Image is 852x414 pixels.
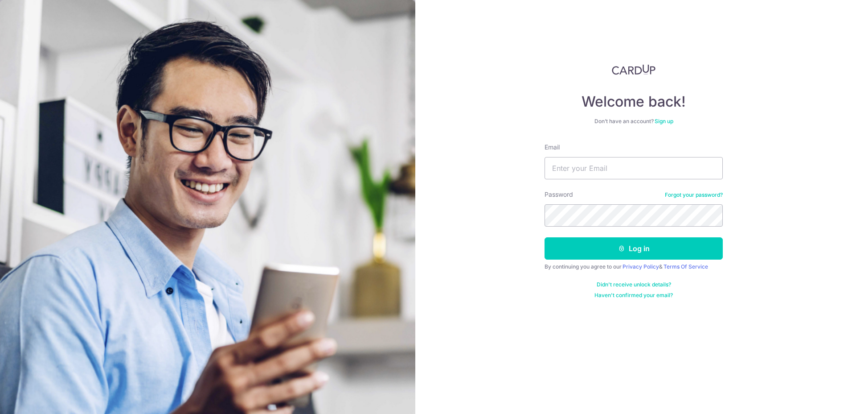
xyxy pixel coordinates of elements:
[623,263,659,270] a: Privacy Policy
[664,263,708,270] a: Terms Of Service
[594,292,673,299] a: Haven't confirmed your email?
[545,93,723,111] h4: Welcome back!
[545,118,723,125] div: Don’t have an account?
[545,190,573,199] label: Password
[545,143,560,152] label: Email
[655,118,673,124] a: Sign up
[545,263,723,270] div: By continuing you agree to our &
[597,281,671,288] a: Didn't receive unlock details?
[545,157,723,179] input: Enter your Email
[665,191,723,199] a: Forgot your password?
[545,237,723,260] button: Log in
[612,64,655,75] img: CardUp Logo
